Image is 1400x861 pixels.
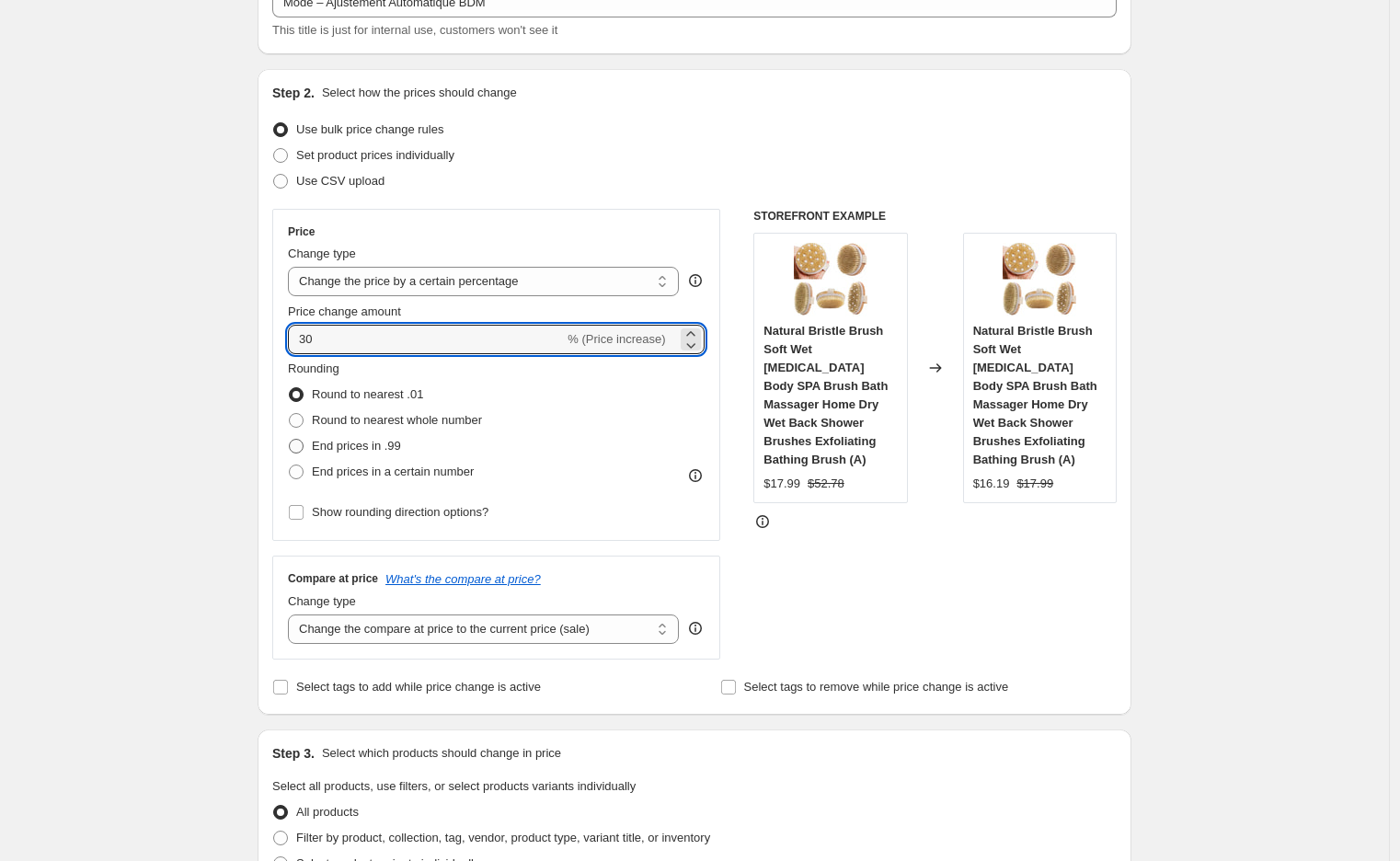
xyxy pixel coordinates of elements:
[973,324,1097,466] span: Natural Bristle Brush Soft Wet [MEDICAL_DATA] Body SPA Brush Bath Massager Home Dry Wet Back Show...
[973,475,1010,493] div: $16.19
[288,325,564,354] input: -15
[744,680,1009,694] span: Select tags to remove while price change is active
[272,744,315,763] h2: Step 3.
[272,23,557,37] span: This title is just for internal use, customers won't see it
[312,387,423,401] span: Round to nearest .01
[322,84,517,102] p: Select how the prices should change
[288,362,339,375] span: Rounding
[296,805,359,819] span: All products
[312,465,474,478] span: End prices in a certain number
[808,475,844,493] strike: $52.78
[753,209,1117,224] h6: STOREFRONT EXAMPLE
[288,224,315,239] h3: Price
[296,148,454,162] span: Set product prices individually
[288,304,401,318] span: Price change amount
[312,505,488,519] span: Show rounding direction options?
[272,779,636,793] span: Select all products, use filters, or select products variants individually
[296,174,384,188] span: Use CSV upload
[1003,243,1076,316] img: S1e907141aaba4b61b92d994869ab633fo_80x.webp
[686,619,705,637] div: help
[288,247,356,260] span: Change type
[288,571,378,586] h3: Compare at price
[272,84,315,102] h2: Step 2.
[322,744,561,763] p: Select which products should change in price
[763,475,800,493] div: $17.99
[568,332,665,346] span: % (Price increase)
[296,680,541,694] span: Select tags to add while price change is active
[1016,475,1053,493] strike: $17.99
[385,572,541,586] button: What's the compare at price?
[296,122,443,136] span: Use bulk price change rules
[312,439,401,453] span: End prices in .99
[312,413,482,427] span: Round to nearest whole number
[288,594,356,608] span: Change type
[296,831,710,844] span: Filter by product, collection, tag, vendor, product type, variant title, or inventory
[794,243,867,316] img: S1e907141aaba4b61b92d994869ab633fo_80x.webp
[763,324,888,466] span: Natural Bristle Brush Soft Wet [MEDICAL_DATA] Body SPA Brush Bath Massager Home Dry Wet Back Show...
[686,271,705,290] div: help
